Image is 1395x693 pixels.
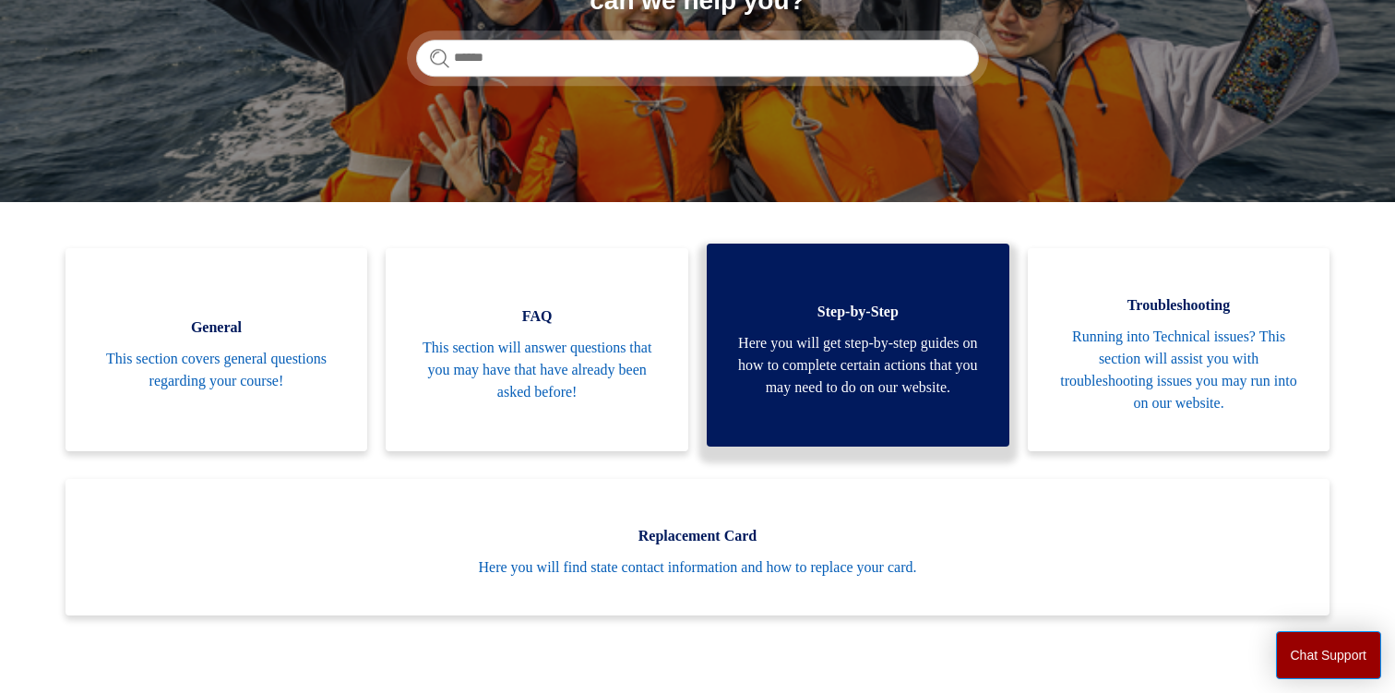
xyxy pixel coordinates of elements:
span: This section covers general questions regarding your course! [93,348,340,392]
span: General [93,317,340,339]
span: This section will answer questions that you may have that have already been asked before! [413,337,661,403]
a: FAQ This section will answer questions that you may have that have already been asked before! [386,248,688,451]
span: Here you will get step-by-step guides on how to complete certain actions that you may need to do ... [734,332,982,399]
span: Troubleshooting [1055,294,1303,317]
a: Step-by-Step Here you will get step-by-step guides on how to complete certain actions that you ma... [707,244,1009,447]
a: Replacement Card Here you will find state contact information and how to replace your card. [66,479,1330,615]
a: Troubleshooting Running into Technical issues? This section will assist you with troubleshooting ... [1028,248,1330,451]
span: Step-by-Step [734,301,982,323]
input: Search [416,40,979,77]
span: Here you will find state contact information and how to replace your card. [93,556,1303,579]
button: Chat Support [1276,631,1382,679]
span: Replacement Card [93,525,1303,547]
span: Running into Technical issues? This section will assist you with troubleshooting issues you may r... [1055,326,1303,414]
a: General This section covers general questions regarding your course! [66,248,368,451]
span: FAQ [413,305,661,328]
